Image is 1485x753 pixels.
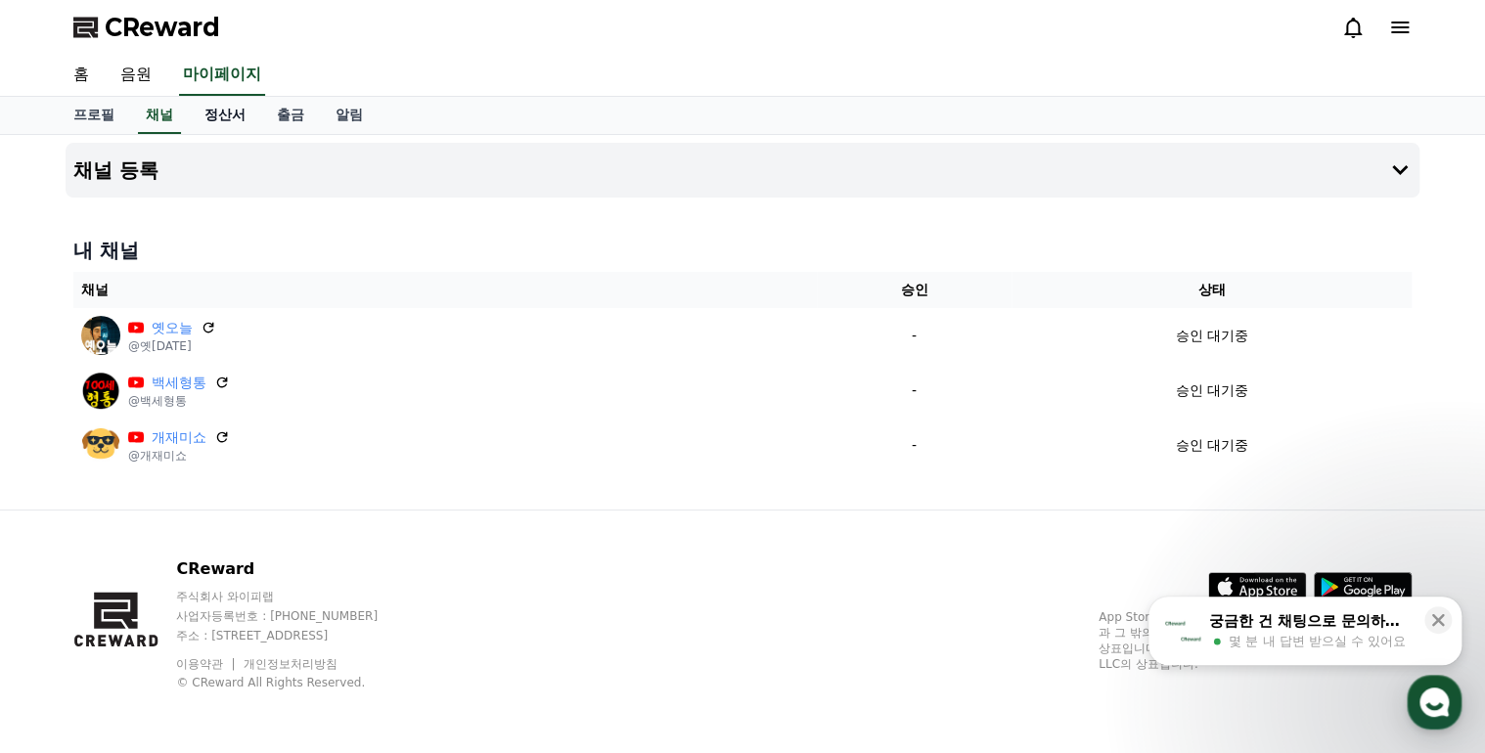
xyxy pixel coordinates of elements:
p: App Store, iCloud, iCloud Drive 및 iTunes Store는 미국과 그 밖의 나라 및 지역에서 등록된 Apple Inc.의 서비스 상표입니다. Goo... [1099,609,1412,672]
a: 백세형통 [152,373,206,393]
p: - [825,435,1004,456]
p: CReward [176,557,415,581]
a: 개재미쇼 [152,427,206,448]
span: CReward [105,12,220,43]
p: @개재미쇼 [128,448,230,464]
a: 설정 [252,591,376,640]
span: 홈 [62,620,73,636]
a: 마이페이지 [179,55,265,96]
a: 홈 [6,591,129,640]
h4: 내 채널 [73,237,1412,264]
img: 개재미쇼 [81,425,120,465]
a: 개인정보처리방침 [244,657,337,671]
p: 승인 대기중 [1175,326,1247,346]
th: 승인 [817,272,1012,308]
span: 대화 [179,621,202,637]
p: @옛[DATE] [128,338,216,354]
p: 주소 : [STREET_ADDRESS] [176,628,415,643]
p: 승인 대기중 [1175,435,1247,456]
a: 옛오늘 [152,318,193,338]
th: 채널 [73,272,817,308]
h4: 채널 등록 [73,159,158,181]
a: 정산서 [189,97,261,134]
p: 주식회사 와이피랩 [176,589,415,604]
a: 출금 [261,97,320,134]
p: - [825,326,1004,346]
a: 프로필 [58,97,130,134]
a: 이용약관 [176,657,238,671]
a: CReward [73,12,220,43]
p: - [825,380,1004,401]
p: © CReward All Rights Reserved. [176,675,415,690]
p: @백세형통 [128,393,230,409]
img: 옛오늘 [81,316,120,355]
span: 설정 [302,620,326,636]
a: 대화 [129,591,252,640]
a: 음원 [105,55,167,96]
th: 상태 [1012,272,1412,308]
p: 승인 대기중 [1175,380,1247,401]
p: 사업자등록번호 : [PHONE_NUMBER] [176,608,415,624]
a: 홈 [58,55,105,96]
img: 백세형통 [81,371,120,410]
a: 채널 [138,97,181,134]
a: 알림 [320,97,379,134]
button: 채널 등록 [66,143,1419,198]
